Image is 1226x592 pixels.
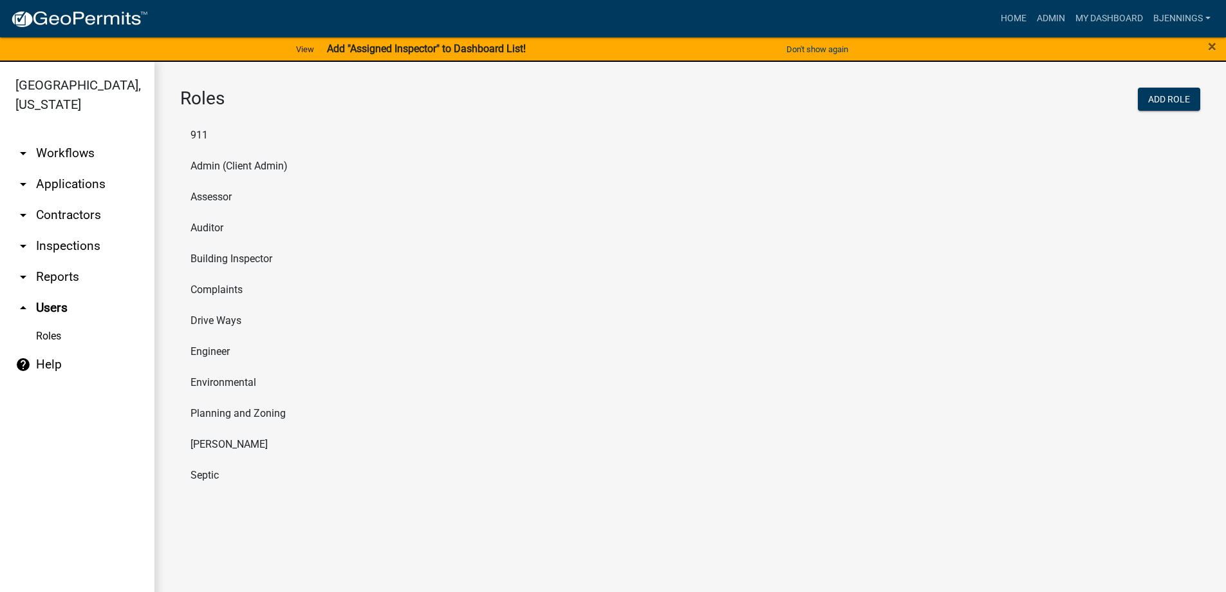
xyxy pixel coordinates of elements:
li: Admin (Client Admin) [180,151,1200,182]
li: [PERSON_NAME] [180,429,1200,460]
i: arrow_drop_down [15,177,31,192]
button: Close [1208,39,1216,54]
li: Auditor [180,213,1200,243]
i: arrow_drop_down [15,238,31,254]
li: Assessor [180,182,1200,213]
button: Don't show again [781,39,853,60]
strong: Add "Assigned Inspector" to Dashboard List! [327,43,526,55]
a: Home [996,6,1032,31]
a: Admin [1032,6,1070,31]
li: Environmental [180,367,1200,398]
li: Complaints [180,274,1200,305]
i: arrow_drop_down [15,207,31,223]
li: Septic [180,460,1200,491]
i: arrow_drop_up [15,300,31,316]
li: Planning and Zoning [180,398,1200,429]
button: Add Role [1138,88,1200,111]
li: Drive Ways [180,305,1200,336]
a: View [291,39,319,60]
i: arrow_drop_down [15,146,31,161]
a: My Dashboard [1070,6,1148,31]
i: help [15,357,31,372]
li: Engineer [180,336,1200,367]
span: × [1208,37,1216,55]
li: 911 [180,120,1200,151]
a: bjennings [1148,6,1216,31]
i: arrow_drop_down [15,269,31,285]
li: Building Inspector [180,243,1200,274]
h3: Roles [180,88,681,110]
